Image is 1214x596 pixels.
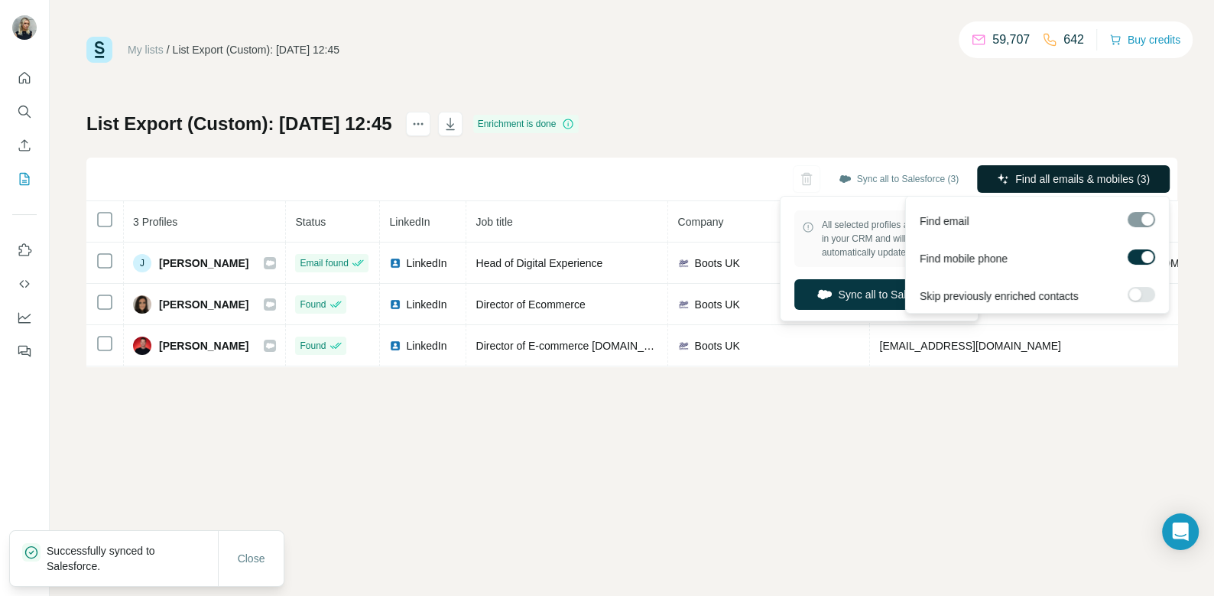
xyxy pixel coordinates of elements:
img: Avatar [133,337,151,355]
span: All selected profiles already exist in your CRM and will be automatically updated. [822,218,956,259]
span: LinkedIn [406,297,446,312]
span: [PERSON_NAME] [159,297,248,312]
img: Surfe Logo [86,37,112,63]
button: My lists [12,165,37,193]
img: company-logo [677,298,690,311]
div: J [133,254,151,272]
p: 642 [1063,31,1084,49]
button: Use Surfe on LinkedIn [12,236,37,264]
span: [EMAIL_ADDRESS][DOMAIN_NAME] [879,340,1060,352]
img: Avatar [12,15,37,40]
li: / [167,42,170,57]
span: Boots UK [694,338,739,353]
img: company-logo [677,340,690,352]
img: LinkedIn logo [389,298,401,311]
span: LinkedIn [406,256,446,271]
p: Successfully synced to Salesforce. [47,543,218,574]
h1: List Export (Custom): [DATE] 12:45 [86,112,392,136]
span: Found [300,298,326,311]
div: Open Intercom Messenger [1162,513,1199,550]
button: Search [12,98,37,125]
span: Skip previously enriched contacts [920,288,1079,304]
button: Use Surfe API [12,270,37,298]
img: Avatar [133,295,151,314]
span: 3 Profiles [133,216,177,228]
button: Quick start [12,64,37,92]
span: Company [677,216,723,228]
div: Enrichment is done [473,115,579,133]
span: Director of Ecommerce [476,298,585,311]
button: actions [406,112,430,136]
span: [PERSON_NAME] [159,338,248,353]
span: Job title [476,216,512,228]
a: My lists [128,44,164,56]
button: Dashboard [12,304,37,331]
button: Close [227,545,276,572]
button: Feedback [12,337,37,365]
span: [PERSON_NAME] [159,256,248,271]
span: Boots UK [694,256,739,271]
button: Buy credits [1109,29,1180,50]
span: LinkedIn [406,338,446,353]
span: Boots UK [694,297,739,312]
img: LinkedIn logo [389,340,401,352]
span: Find mobile phone [920,251,1008,266]
p: 59,707 [992,31,1030,49]
span: Status [295,216,326,228]
img: LinkedIn logo [389,257,401,269]
button: Sync all to Salesforce (3) [828,168,969,191]
button: Sync all to Salesforce [794,279,964,310]
button: Enrich CSV [12,132,37,159]
span: Director of E-commerce [DOMAIN_NAME] - Retail [476,340,714,352]
span: Head of Digital Experience [476,257,602,269]
span: Found [300,339,326,353]
span: Email found [300,256,348,270]
button: Find all emails & mobiles (3) [977,165,1170,193]
span: LinkedIn [389,216,430,228]
span: Close [238,551,265,566]
div: List Export (Custom): [DATE] 12:45 [173,42,339,57]
img: company-logo [677,257,690,269]
span: Find email [920,213,969,229]
span: Find all emails & mobiles (3) [1015,171,1150,187]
